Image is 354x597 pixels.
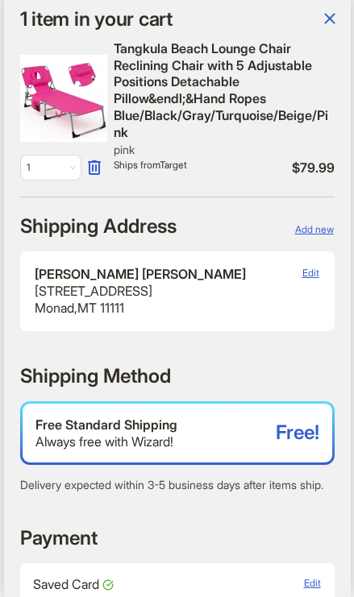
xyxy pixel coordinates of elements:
img: Tangkula Beach Lounge Chair Reclining Chair with 5 Adjustable Positions Detachable Pillow &Hand R... [20,55,107,142]
div: Monad , MT 11111 [35,300,246,317]
div: [PERSON_NAME] [PERSON_NAME] [35,266,246,283]
div: Free Standard Shipping [35,417,276,433]
h2: Shipping Address [20,214,177,238]
h1: 1 item in your cart [20,9,173,30]
span: 1 [27,155,75,180]
button: Edit [303,576,322,590]
span: Saved Card [33,576,114,593]
span: Edit [302,267,319,279]
div: Tangkula Beach Lounge Chair Reclining Chair with 5 Adjustable Positions Detachable Pillow&endl;&H... [114,40,335,141]
span: Edit [304,577,321,589]
div: [STREET_ADDRESS] [35,283,246,300]
div: Always free with Wizard! [35,433,276,450]
span: Free! [276,422,319,443]
div: Delivery expected within 3-5 business days after items ship. [20,478,335,492]
button: Edit [302,266,320,280]
button: Add new [294,222,335,236]
span: $ 79.99 [114,160,335,176]
h2: Shipping Method [20,363,171,388]
span: Add new [295,223,334,235]
div: pink [114,143,335,157]
h2: Payment [20,525,98,550]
